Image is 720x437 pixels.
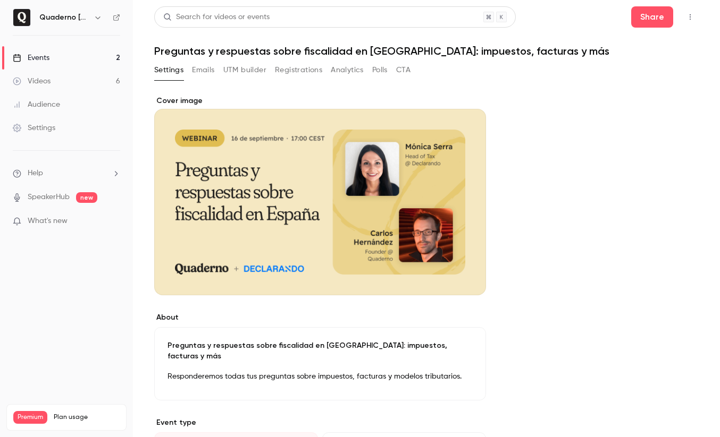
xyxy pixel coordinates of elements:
div: Search for videos or events [163,12,270,23]
button: Registrations [275,62,322,79]
button: Share [631,6,673,28]
p: Event type [154,417,486,428]
button: Polls [372,62,388,79]
button: Emails [192,62,214,79]
img: Quaderno España [13,9,30,26]
h1: Preguntas y respuestas sobre fiscalidad en [GEOGRAPHIC_DATA]: impuestos, facturas y más [154,45,699,57]
h6: Quaderno [GEOGRAPHIC_DATA] [39,12,89,23]
button: Settings [154,62,183,79]
p: Preguntas y respuestas sobre fiscalidad en [GEOGRAPHIC_DATA]: impuestos, facturas y más [168,340,473,362]
p: Responderemos todas tus preguntas sobre impuestos, facturas y modelos tributarios. [168,370,473,383]
div: Videos [13,76,51,87]
span: new [76,192,97,203]
section: Cover image [154,96,486,295]
iframe: Noticeable Trigger [107,217,120,226]
div: Events [13,53,49,63]
span: Premium [13,411,47,424]
label: Cover image [154,96,486,106]
button: UTM builder [223,62,266,79]
label: About [154,312,486,323]
span: Help [28,168,43,179]
a: SpeakerHub [28,192,70,203]
li: help-dropdown-opener [13,168,120,179]
button: CTA [396,62,411,79]
span: What's new [28,216,68,227]
span: Plan usage [54,413,120,422]
button: Analytics [331,62,364,79]
div: Settings [13,123,55,133]
div: Audience [13,99,60,110]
